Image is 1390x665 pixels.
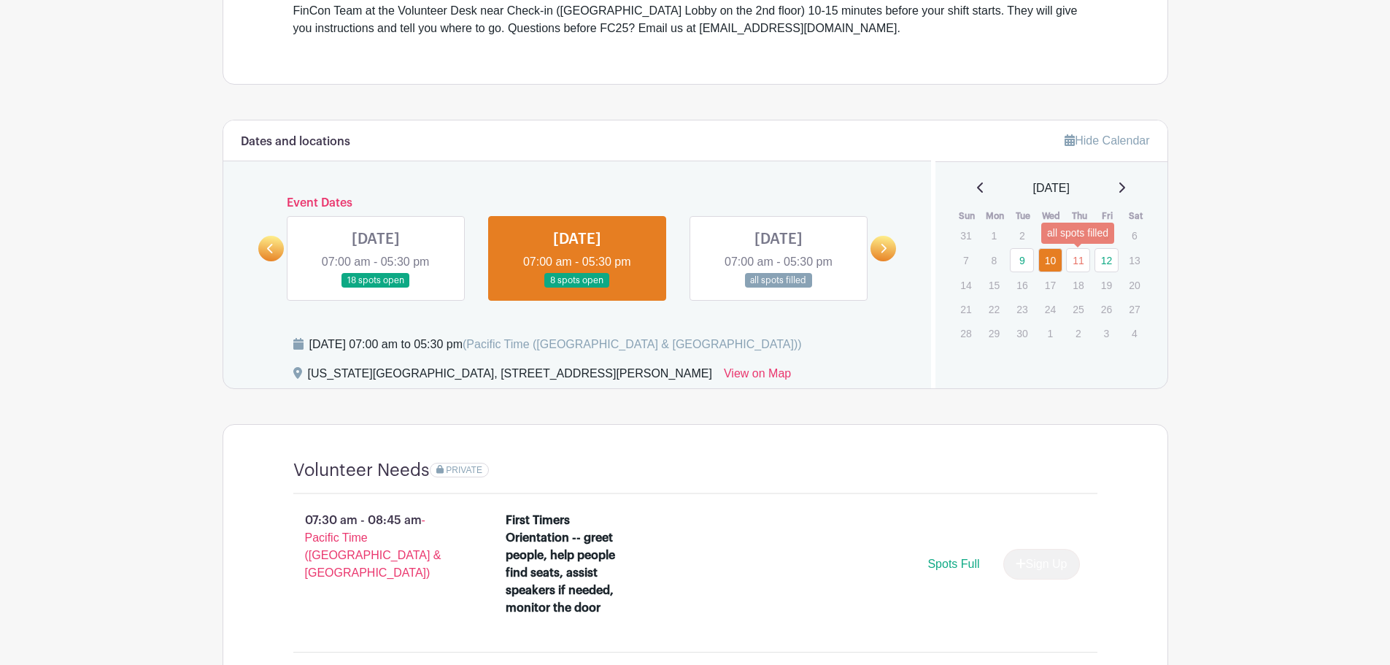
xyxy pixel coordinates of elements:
[1010,274,1034,296] p: 16
[1010,224,1034,247] p: 2
[446,465,482,475] span: PRIVATE
[724,365,791,388] a: View on Map
[309,336,802,353] div: [DATE] 07:00 am to 05:30 pm
[1010,322,1034,345] p: 30
[463,338,802,350] span: (Pacific Time ([GEOGRAPHIC_DATA] & [GEOGRAPHIC_DATA]))
[1038,298,1062,320] p: 24
[1038,322,1062,345] p: 1
[954,322,978,345] p: 28
[981,209,1010,223] th: Mon
[270,506,483,588] p: 07:30 am - 08:45 am
[1010,248,1034,272] a: 9
[506,512,632,617] div: First Timers Orientation -- greet people, help people find seats, assist speakers if needed, moni...
[1122,298,1146,320] p: 27
[305,514,441,579] span: - Pacific Time ([GEOGRAPHIC_DATA] & [GEOGRAPHIC_DATA])
[293,460,430,481] h4: Volunteer Needs
[1038,248,1062,272] a: 10
[1066,248,1090,272] a: 11
[982,274,1006,296] p: 15
[1041,223,1114,244] div: all spots filled
[241,135,350,149] h6: Dates and locations
[1094,322,1119,345] p: 3
[1122,322,1146,345] p: 4
[953,209,981,223] th: Sun
[954,274,978,296] p: 14
[982,322,1006,345] p: 29
[284,196,871,210] h6: Event Dates
[982,224,1006,247] p: 1
[1038,209,1066,223] th: Wed
[1094,298,1119,320] p: 26
[954,298,978,320] p: 21
[1038,274,1062,296] p: 17
[1010,298,1034,320] p: 23
[1094,209,1122,223] th: Fri
[1065,209,1094,223] th: Thu
[1065,134,1149,147] a: Hide Calendar
[1009,209,1038,223] th: Tue
[982,249,1006,272] p: 8
[1122,224,1146,247] p: 6
[1122,249,1146,272] p: 13
[1094,274,1119,296] p: 19
[1066,274,1090,296] p: 18
[1121,209,1150,223] th: Sat
[982,298,1006,320] p: 22
[1033,180,1070,197] span: [DATE]
[1094,248,1119,272] a: 12
[1122,274,1146,296] p: 20
[927,558,979,570] span: Spots Full
[1066,322,1090,345] p: 2
[1038,224,1062,247] p: 3
[308,365,712,388] div: [US_STATE][GEOGRAPHIC_DATA], [STREET_ADDRESS][PERSON_NAME]
[1066,298,1090,320] p: 25
[954,224,978,247] p: 31
[954,249,978,272] p: 7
